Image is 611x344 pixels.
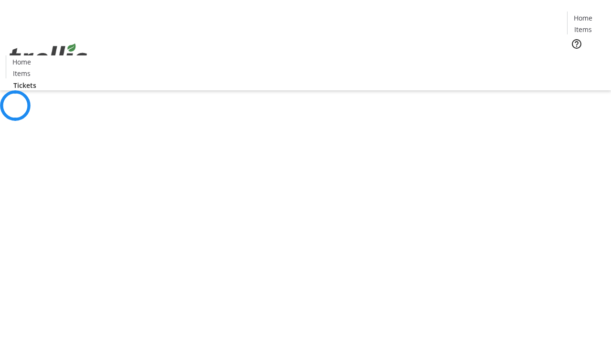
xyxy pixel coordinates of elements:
span: Items [13,68,31,78]
a: Items [568,24,598,34]
a: Tickets [567,55,605,65]
span: Items [574,24,592,34]
a: Items [6,68,37,78]
a: Home [6,57,37,67]
button: Help [567,34,586,54]
span: Tickets [575,55,598,65]
a: Tickets [6,80,44,90]
span: Home [12,57,31,67]
img: Orient E2E Organization CMEONMH8dm's Logo [6,33,91,81]
span: Home [574,13,592,23]
span: Tickets [13,80,36,90]
a: Home [568,13,598,23]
